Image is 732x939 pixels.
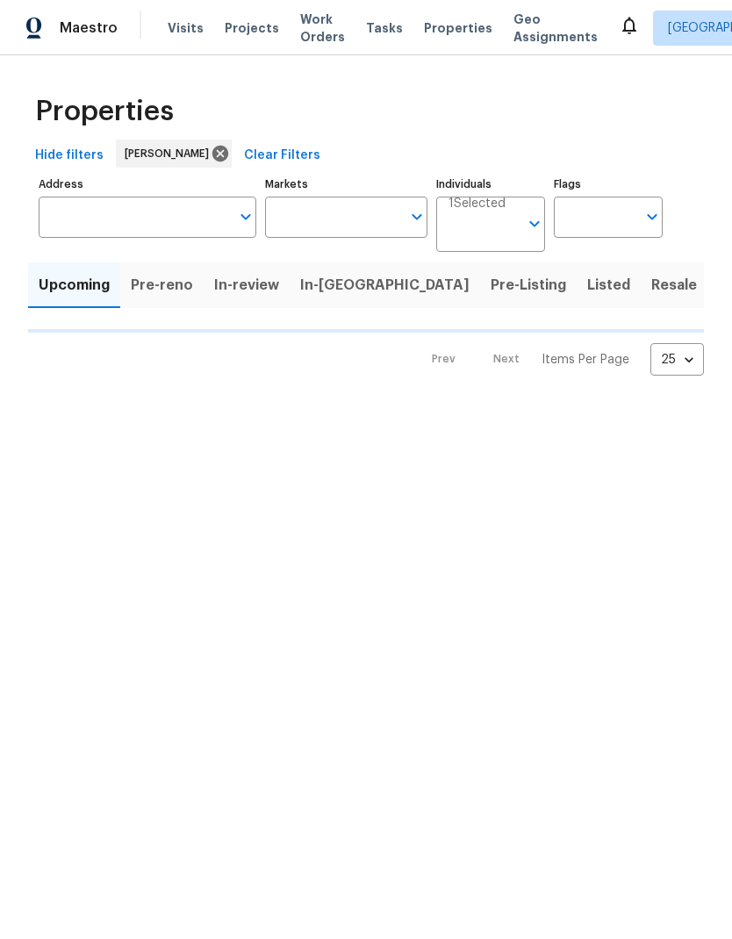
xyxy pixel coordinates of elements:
[244,145,320,167] span: Clear Filters
[116,140,232,168] div: [PERSON_NAME]
[424,19,492,37] span: Properties
[554,179,663,190] label: Flags
[225,19,279,37] span: Projects
[587,273,630,297] span: Listed
[436,179,545,190] label: Individuals
[300,11,345,46] span: Work Orders
[522,211,547,236] button: Open
[39,179,256,190] label: Address
[39,273,110,297] span: Upcoming
[366,22,403,34] span: Tasks
[513,11,598,46] span: Geo Assignments
[35,103,174,120] span: Properties
[650,337,704,383] div: 25
[651,273,697,297] span: Resale
[131,273,193,297] span: Pre-reno
[300,273,470,297] span: In-[GEOGRAPHIC_DATA]
[168,19,204,37] span: Visits
[35,145,104,167] span: Hide filters
[449,197,506,211] span: 1 Selected
[233,204,258,229] button: Open
[415,343,704,376] nav: Pagination Navigation
[405,204,429,229] button: Open
[542,351,629,369] p: Items Per Page
[237,140,327,172] button: Clear Filters
[265,179,428,190] label: Markets
[125,145,216,162] span: [PERSON_NAME]
[640,204,664,229] button: Open
[28,140,111,172] button: Hide filters
[60,19,118,37] span: Maestro
[491,273,566,297] span: Pre-Listing
[214,273,279,297] span: In-review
